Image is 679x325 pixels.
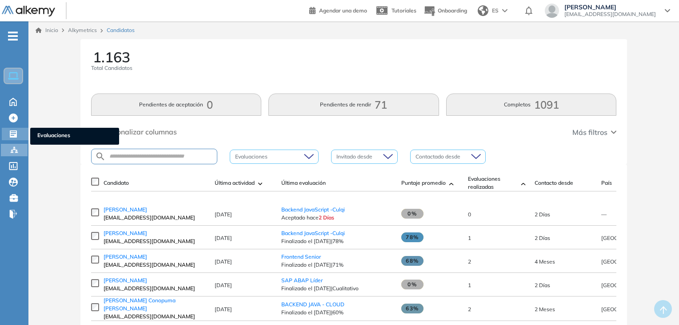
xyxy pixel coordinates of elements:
img: [missing "en.ARROW_ALT" translation] [449,183,454,185]
span: Finalizado el [DATE] | Cualitativo [281,284,392,292]
span: País [601,179,612,187]
span: Finalizado el [DATE] | 71% [281,261,392,269]
span: [PERSON_NAME] [564,4,656,11]
span: [GEOGRAPHIC_DATA] [601,282,657,288]
span: Total Candidatos [91,64,132,72]
span: [GEOGRAPHIC_DATA] [601,306,657,313]
span: — [601,211,607,218]
span: 2 [468,258,471,265]
a: [PERSON_NAME] [104,253,206,261]
button: Completos1091 [446,93,617,116]
img: Logo [2,6,55,17]
span: Evaluaciones [37,131,112,141]
img: arrow [502,9,507,12]
span: 1 [468,235,471,241]
img: [missing "en.ARROW_ALT" translation] [258,183,263,185]
span: 12-sep-2025 [535,211,550,218]
span: Más filtros [572,127,607,138]
span: ES [492,7,499,15]
span: [DATE] [215,306,232,313]
button: Más filtros [572,127,616,138]
span: Finalizado el [DATE] | 60% [281,309,392,317]
span: [PERSON_NAME] [104,253,147,260]
span: Candidatos [107,26,135,34]
span: [EMAIL_ADDRESS][DOMAIN_NAME] [564,11,656,18]
a: [PERSON_NAME] [104,206,206,214]
span: Candidato [104,179,129,187]
span: [PERSON_NAME] [104,206,147,213]
img: world [478,5,488,16]
a: BACKEND JAVA - CLOUD [281,301,344,308]
a: Backend JavaScript -Culqi [281,230,345,236]
span: [DATE] [215,282,232,288]
span: [DATE] [215,258,232,265]
span: [GEOGRAPHIC_DATA] [601,258,657,265]
button: Pendientes de aceptación0 [91,93,262,116]
img: [missing "en.ARROW_ALT" translation] [521,183,526,185]
span: [PERSON_NAME] [104,277,147,284]
span: Contacto desde [535,179,573,187]
span: Personalizar columnas [102,126,177,137]
span: 68% [401,256,423,266]
i: - [8,35,18,37]
span: Última actividad [215,179,255,187]
a: Frontend Senior [281,253,321,260]
span: Aceptado hace [281,214,392,222]
span: [EMAIL_ADDRESS][DOMAIN_NAME] [104,284,206,292]
span: 0 [468,211,471,218]
span: [EMAIL_ADDRESS][DOMAIN_NAME] [104,313,206,321]
span: [EMAIL_ADDRESS][DOMAIN_NAME] [104,237,206,245]
span: 12-sep-2025 [535,235,550,241]
span: 63% [401,304,423,313]
span: 0% [401,280,423,289]
span: 1 [468,282,471,288]
span: [DATE] [215,211,232,218]
span: Finalizado el [DATE] | 78% [281,237,392,245]
span: Evaluaciones realizadas [468,175,518,191]
a: [PERSON_NAME] [104,276,206,284]
img: SEARCH_ALT [95,151,106,162]
a: Agendar una demo [309,4,367,15]
a: [PERSON_NAME] [104,229,206,237]
span: 12-sep-2025 [535,282,550,288]
button: Onboarding [423,1,467,20]
span: [GEOGRAPHIC_DATA] [601,235,657,241]
button: Pendientes de rendir71 [268,93,439,116]
span: 24-abr-2025 [535,258,555,265]
span: [PERSON_NAME] [104,230,147,236]
span: Agendar una demo [319,7,367,14]
span: 78% [401,232,423,242]
span: Onboarding [438,7,467,14]
span: [PERSON_NAME] Conopuma [PERSON_NAME] [104,297,176,312]
span: [EMAIL_ADDRESS][DOMAIN_NAME] [104,261,206,269]
a: Inicio [36,26,58,34]
a: Backend JavaScript -Culqi [281,206,345,213]
span: 1.163 [93,50,130,64]
span: 2 Días [319,214,334,221]
span: Alkymetrics [68,27,97,33]
span: Última evaluación [281,179,326,187]
span: [DATE] [215,235,232,241]
span: Puntaje promedio [401,179,446,187]
span: Tutoriales [391,7,416,14]
span: 0% [401,209,423,219]
a: [PERSON_NAME] Conopuma [PERSON_NAME] [104,297,206,313]
a: SAP ABAP Líder [281,277,323,284]
span: [EMAIL_ADDRESS][DOMAIN_NAME] [104,214,206,222]
span: 08-jul-2025 [535,306,555,313]
span: 2 [468,306,471,313]
button: Personalizar columnas [91,126,177,137]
